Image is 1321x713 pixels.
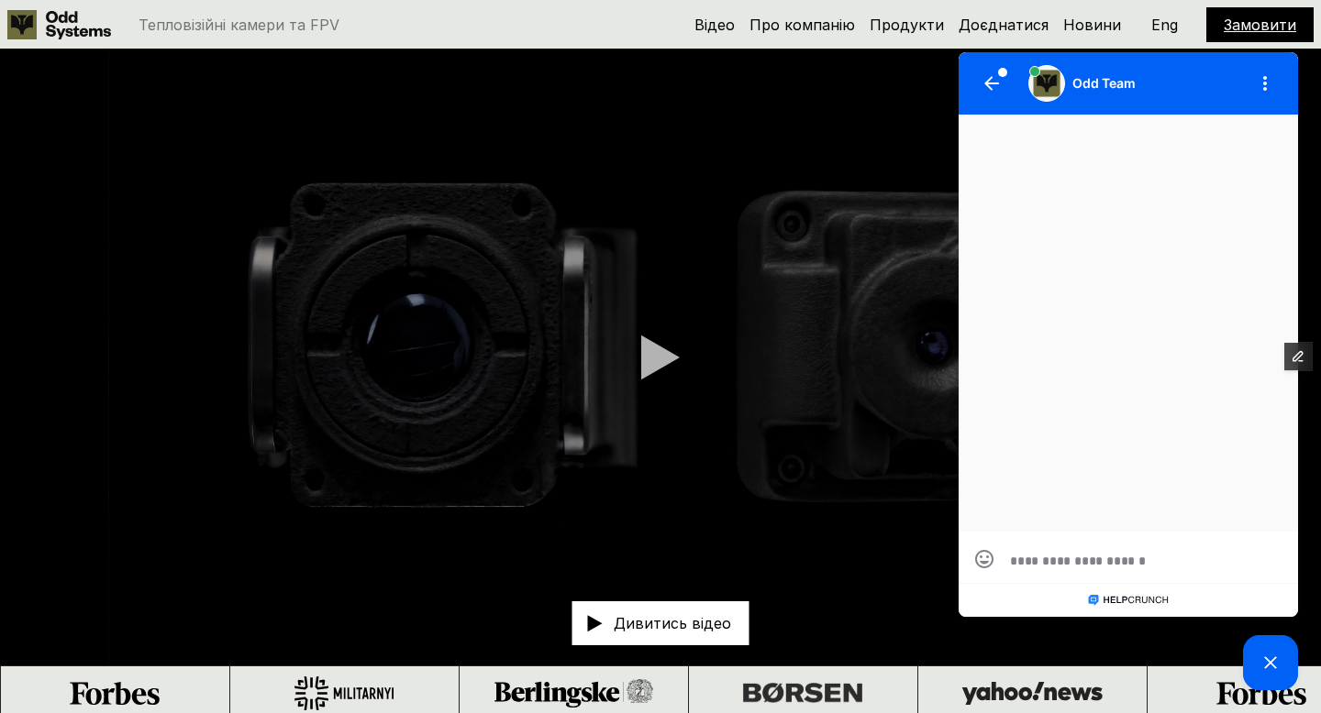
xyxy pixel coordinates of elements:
a: Відео [694,16,735,34]
a: Новини [1063,16,1121,34]
a: Доєднатися [959,16,1049,34]
a: Продукти [870,16,944,34]
a: Замовити [1224,16,1296,34]
p: Тепловізійні камери та FPV [139,17,339,32]
p: Дивитись відео [614,616,731,631]
p: Eng [1151,17,1178,32]
iframe: HelpCrunch [954,48,1303,695]
a: Про компанію [749,16,855,34]
button: Edit Framer Content [1284,343,1312,370]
